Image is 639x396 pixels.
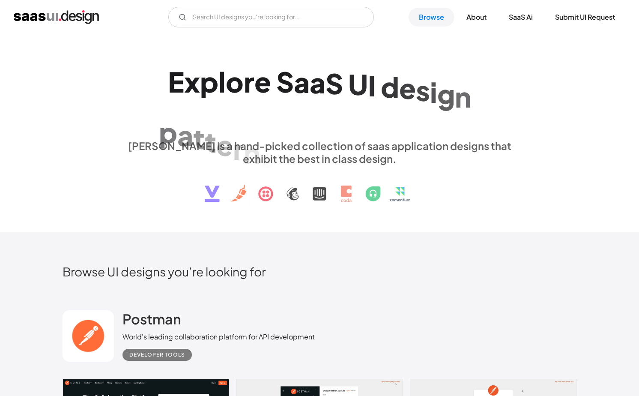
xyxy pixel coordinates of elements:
h2: Postman [122,310,181,327]
a: About [456,8,497,27]
div: a [177,119,193,152]
div: [PERSON_NAME] is a hand-picked collection of saas application designs that exhibit the best in cl... [122,139,517,165]
div: e [254,65,271,98]
div: o [226,65,244,98]
div: U [348,68,368,101]
form: Email Form [168,7,374,27]
div: x [184,65,200,98]
div: E [168,65,184,98]
a: Browse [409,8,454,27]
a: Submit UI Request [545,8,625,27]
div: Developer tools [129,350,185,360]
div: r [233,132,244,165]
div: a [294,66,310,99]
div: n [244,136,260,169]
div: d [381,70,399,103]
div: s [416,73,430,106]
div: a [310,66,325,99]
div: r [244,65,254,98]
div: t [205,125,216,158]
h1: Explore SaaS UI design patterns & interactions. [122,65,517,131]
div: g [437,78,455,111]
a: home [14,10,99,24]
h2: Browse UI designs you’re looking for [63,264,576,279]
input: Search UI designs you're looking for... [168,7,374,27]
div: e [216,129,233,162]
div: I [368,69,376,102]
div: t [193,122,205,155]
div: p [200,65,218,98]
div: e [399,72,416,105]
div: p [159,116,177,149]
a: Postman [122,310,181,332]
div: n [455,80,471,113]
div: i [430,75,437,108]
div: S [325,66,343,99]
img: text, icon, saas logo [190,165,449,210]
a: SaaS Ai [499,8,543,27]
div: l [218,65,226,98]
div: World's leading collaboration platform for API development [122,332,315,342]
div: s [260,140,274,173]
div: S [276,65,294,98]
